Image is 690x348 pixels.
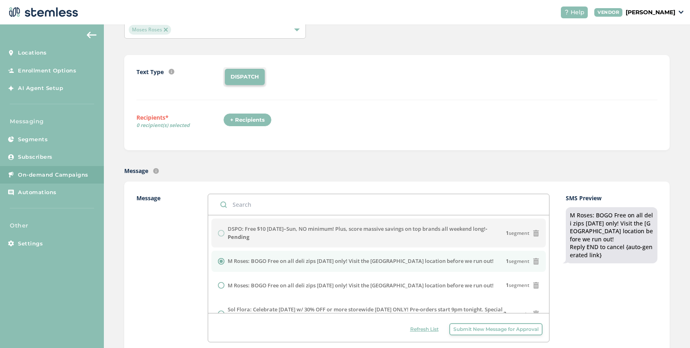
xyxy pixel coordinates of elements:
span: Locations [18,49,47,57]
img: icon-arrow-back-accent-c549486e.svg [87,32,97,38]
strong: 1 [506,230,509,236]
label: Message [136,194,192,342]
div: M Roses: BOGO Free on all deli zips [DATE] only! Visit the [GEOGRAPHIC_DATA] location before we r... [570,211,654,259]
li: DISPATCH [225,69,265,85]
button: Submit New Message for Approval [449,323,543,335]
span: Subscribers [18,153,53,161]
div: VENDOR [594,8,622,17]
strong: 1 [506,282,509,289]
span: Refresh List [410,326,439,333]
img: icon-info-236977d2.svg [169,69,174,74]
span: Enrollment Options [18,67,76,75]
span: AI Agent Setup [18,84,63,92]
span: On-demand Campaigns [18,171,88,179]
span: segment [506,282,530,289]
label: Message [124,166,148,175]
img: logo-dark-0685b13c.svg [7,4,78,20]
span: Submit New Message for Approval [453,326,538,333]
span: Automations [18,188,57,197]
label: M Roses: BOGO Free on all deli zips [DATE] only! Visit the [GEOGRAPHIC_DATA] location before we r... [228,282,494,290]
span: Segments [18,136,48,144]
div: + Recipients [223,113,272,127]
button: Refresh List [406,323,443,335]
strong: 1 [506,258,509,265]
iframe: Chat Widget [649,309,690,348]
input: Search [208,194,549,215]
span: segments [503,310,530,317]
label: Sol Flora: Celebrate [DATE] w/ 30% OFF or more storewide [DATE] ONLY! Pre-orders start 9pm tonigh... [228,306,503,322]
span: 0 recipient(s) selected [136,122,223,129]
label: Text Type [136,68,164,76]
p: [PERSON_NAME] [626,8,675,17]
label: DSPO: Free $10 [DATE]–Sun, NO minimum! Plus, score massive savings on top brands all weekend long! [228,225,505,241]
span: Help [571,8,585,17]
span: Settings [18,240,43,248]
img: icon-info-236977d2.svg [153,168,159,174]
strong: 2 [503,310,506,317]
img: icon-help-white-03924b79.svg [564,10,569,15]
img: icon_down-arrow-small-66adaf34.svg [679,11,683,14]
strong: - Pending [228,225,487,241]
label: SMS Preview [566,194,658,202]
label: M Roses: BOGO Free on all deli zips [DATE] only! Visit the [GEOGRAPHIC_DATA] location before we r... [228,257,494,265]
span: Moses Roses [129,25,171,35]
label: Recipients* [136,113,223,132]
span: segment [506,230,530,237]
span: segment [506,258,530,265]
img: icon-close-accent-8a337256.svg [164,28,168,32]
